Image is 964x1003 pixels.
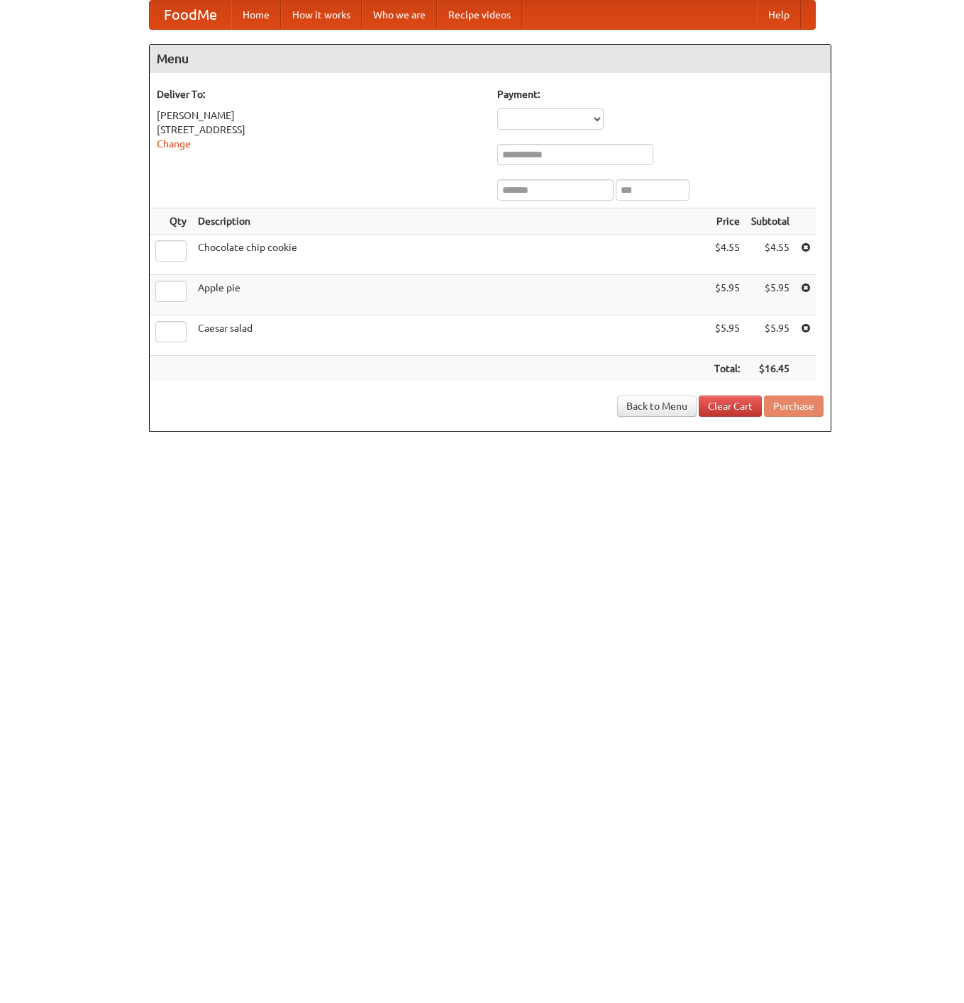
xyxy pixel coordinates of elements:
[192,275,709,315] td: Apple pie
[709,208,746,235] th: Price
[497,87,824,101] h5: Payment:
[746,356,795,382] th: $16.45
[617,396,697,417] a: Back to Menu
[437,1,522,29] a: Recipe videos
[746,275,795,315] td: $5.95
[709,235,746,275] td: $4.55
[157,87,483,101] h5: Deliver To:
[757,1,801,29] a: Help
[281,1,362,29] a: How it works
[157,108,483,123] div: [PERSON_NAME]
[746,315,795,356] td: $5.95
[150,208,192,235] th: Qty
[709,356,746,382] th: Total:
[192,208,709,235] th: Description
[157,123,483,137] div: [STREET_ADDRESS]
[150,45,831,73] h4: Menu
[362,1,437,29] a: Who we are
[709,275,746,315] td: $5.95
[709,315,746,356] td: $5.95
[157,138,191,150] a: Change
[150,1,231,29] a: FoodMe
[699,396,762,417] a: Clear Cart
[192,315,709,356] td: Caesar salad
[764,396,824,417] button: Purchase
[231,1,281,29] a: Home
[746,235,795,275] td: $4.55
[192,235,709,275] td: Chocolate chip cookie
[746,208,795,235] th: Subtotal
